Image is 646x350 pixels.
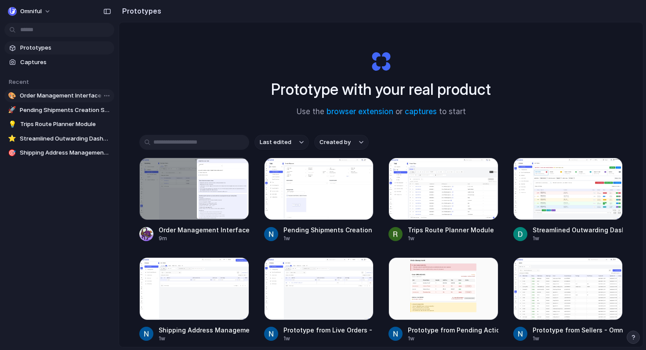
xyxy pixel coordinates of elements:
[283,225,374,235] div: Pending Shipments Creation Screen
[408,325,498,335] div: Prototype from Pending Actions - Orders, Order ID 6983936409737
[20,106,111,115] span: Pending Shipments Creation Screen
[408,335,498,343] div: 1w
[408,225,494,235] div: Trips Route Planner Module
[8,148,16,157] div: 🎯
[4,118,114,131] a: 💡Trips Route Planner Module
[20,7,42,16] span: Omniful
[319,138,351,147] span: Created by
[513,158,623,242] a: Streamlined Outwarding DashboardStreamlined Outwarding Dashboard1w
[20,148,111,157] span: Shipping Address Management Window
[4,4,55,18] button: Omniful
[20,134,111,143] span: Streamlined Outwarding Dashboard
[327,107,393,116] a: browser extension
[264,257,374,342] a: Prototype from Live Orders - Omniful StagingPrototype from Live Orders - Omniful Staging1w
[8,91,16,100] div: 🎨
[254,135,309,150] button: Last edited
[388,257,498,342] a: Prototype from Pending Actions - Orders, Order ID 6983936409737Prototype from Pending Actions - O...
[4,56,114,69] a: Captures
[388,158,498,242] a: Trips Route Planner ModuleTrips Route Planner Module1w
[513,257,623,342] a: Prototype from Sellers - Omniful StagingPrototype from Sellers - Omniful Staging1w
[159,325,249,335] div: Shipping Address Management Window
[4,104,114,117] a: 🚀Pending Shipments Creation Screen
[283,325,374,335] div: Prototype from Live Orders - Omniful Staging
[533,225,623,235] div: Streamlined Outwarding Dashboard
[159,335,249,343] div: 1w
[119,6,161,16] h2: Prototypes
[9,78,29,85] span: Recent
[533,235,623,242] div: 1w
[283,335,374,343] div: 1w
[4,146,114,159] a: 🎯Shipping Address Management Window
[533,325,623,335] div: Prototype from Sellers - Omniful Staging
[139,257,249,342] a: Shipping Address Management WindowShipping Address Management Window1w
[159,225,249,235] div: Order Management Interface Update
[408,235,494,242] div: 1w
[8,134,16,143] div: ⭐
[159,235,249,242] div: 9m
[4,41,114,54] a: Prototypes
[533,335,623,343] div: 1w
[20,91,111,100] span: Order Management Interface Update
[4,132,114,145] a: ⭐Streamlined Outwarding Dashboard
[405,107,437,116] a: captures
[8,106,16,115] div: 🚀
[139,158,249,242] a: Order Management Interface UpdateOrder Management Interface Update9m
[264,158,374,242] a: Pending Shipments Creation ScreenPending Shipments Creation Screen1w
[314,135,369,150] button: Created by
[8,120,17,129] div: 💡
[283,235,374,242] div: 1w
[4,89,114,102] a: 🎨Order Management Interface Update
[20,120,111,129] span: Trips Route Planner Module
[20,43,111,52] span: Prototypes
[271,78,491,101] h1: Prototype with your real product
[20,58,111,67] span: Captures
[297,106,466,118] span: Use the or to start
[260,138,291,147] span: Last edited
